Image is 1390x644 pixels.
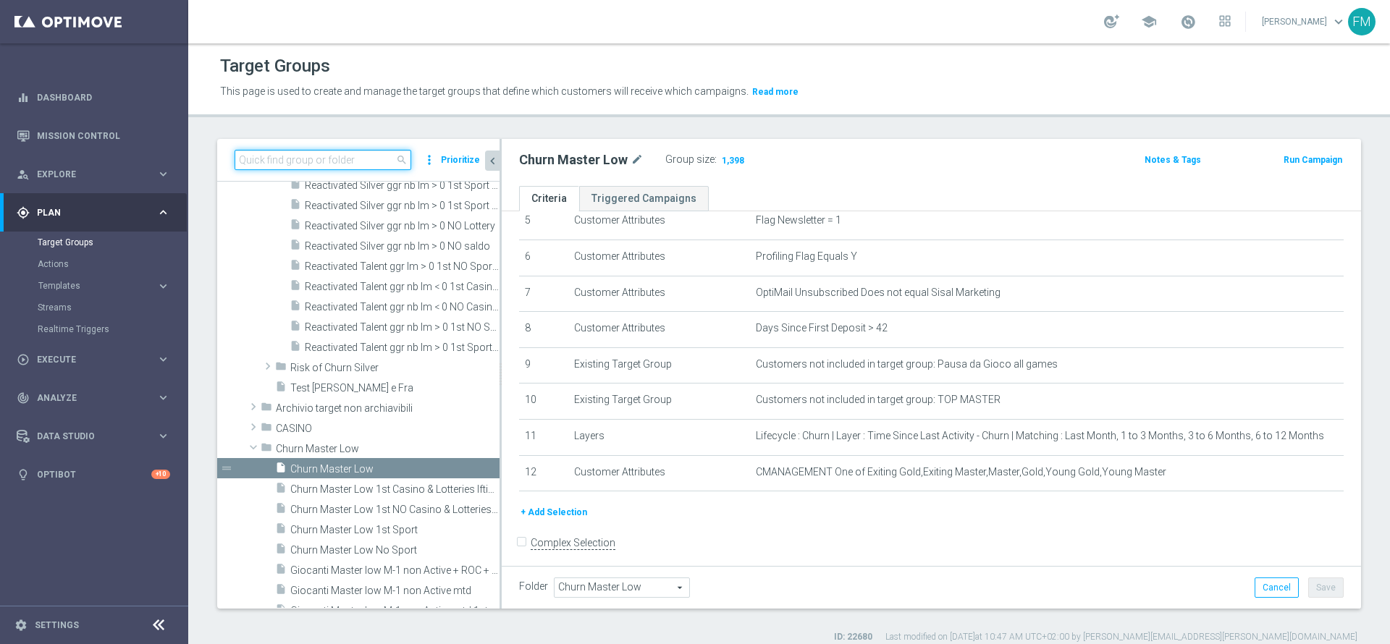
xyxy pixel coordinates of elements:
i: track_changes [17,391,30,404]
span: Reactivated Talent ggr nb lm &lt; 0 1st Casino lm [305,281,500,293]
label: Last modified on [DATE] at 10:47 AM UTC+02:00 by [PERSON_NAME][EMAIL_ADDRESS][PERSON_NAME][DOMAIN... [885,631,1357,643]
i: keyboard_arrow_right [156,429,170,443]
td: 7 [519,276,568,312]
span: school [1141,14,1157,30]
a: Target Groups [38,237,151,248]
span: CMANAGEMENT One of Exiting Gold,Exiting Master,Master,Gold,Young Gold,Young Master [756,466,1166,478]
i: more_vert [422,150,437,170]
a: [PERSON_NAME]keyboard_arrow_down [1260,11,1348,33]
input: Quick find group or folder [235,150,411,170]
div: Streams [38,297,187,318]
td: Customer Attributes [568,455,750,491]
span: Test Andre Marti e Fra [290,382,500,394]
i: folder [275,360,287,377]
span: Giocanti Master low M-1 non Active mtd [290,585,500,597]
div: Actions [38,253,187,275]
span: Reactivated Talent ggr nb lm &gt; 0 1st Sport lm BR 0-20% [305,342,500,354]
button: Data Studio keyboard_arrow_right [16,431,171,442]
span: Reactivated Silver ggr nb lm &gt; 0 NO Lottery [305,220,500,232]
i: settings [14,619,28,632]
span: Customers not included in target group: TOP MASTER [756,394,1001,406]
span: Reactivated Talent ggr nb lm &gt; 0 1st NO Sport lm [305,321,500,334]
span: Profiling Flag Equals Y [756,250,857,263]
span: Days Since First Deposit > 42 [756,322,888,334]
i: insert_drive_file [290,259,301,276]
span: Churn Master Low No Sport [290,544,500,556]
td: Existing Target Group [568,347,750,384]
button: lightbulb Optibot +10 [16,469,171,480]
i: insert_drive_file [275,462,287,478]
a: Dashboard [37,78,170,116]
td: Customer Attributes [568,204,750,240]
i: folder [261,441,272,458]
i: insert_drive_file [290,178,301,195]
button: Run Campaign [1282,152,1344,168]
a: Mission Control [37,116,170,155]
td: 10 [519,384,568,420]
span: Risk of Churn Silver [290,362,500,374]
button: Notes & Tags [1143,152,1202,168]
span: Lifecycle : Churn | Layer : Time Since Last Activity - Churn | Matching : Last Month, 1 to 3 Mont... [756,430,1324,442]
div: FM [1348,8,1376,35]
span: This page is used to create and manage the target groups that define which customers will receive... [220,85,749,97]
button: play_circle_outline Execute keyboard_arrow_right [16,354,171,365]
i: folder [261,421,272,438]
a: Actions [38,258,151,270]
i: insert_drive_file [275,482,287,499]
a: Triggered Campaigns [579,186,709,211]
i: insert_drive_file [275,603,287,620]
i: lightbulb [17,468,30,481]
i: gps_fixed [17,206,30,219]
h2: Churn Master Low [519,151,628,169]
span: Reactivated Silver ggr nb lm &gt; 0 1st Sport lm NO saldo [305,179,500,192]
td: 6 [519,240,568,276]
td: 5 [519,204,568,240]
button: equalizer Dashboard [16,92,171,103]
span: Archivio target non archiavibili [276,402,500,415]
h1: Target Groups [220,56,330,77]
div: Analyze [17,391,156,404]
i: insert_drive_file [290,300,301,316]
div: gps_fixed Plan keyboard_arrow_right [16,207,171,219]
i: insert_drive_file [275,522,287,539]
button: chevron_left [485,151,500,171]
button: Read more [751,84,800,100]
label: Folder [519,580,548,593]
div: Mission Control [16,130,171,142]
span: 1,398 [720,155,746,169]
button: Prioritize [439,151,482,170]
a: Criteria [519,186,579,211]
div: track_changes Analyze keyboard_arrow_right [16,392,171,404]
span: Templates [38,281,142,290]
button: person_search Explore keyboard_arrow_right [16,169,171,180]
label: : [715,153,717,166]
span: Data Studio [37,432,156,441]
td: 12 [519,455,568,491]
span: Giocanti Master low M-1 non Active mtd 1st Slot [290,605,500,617]
span: Execute [37,355,156,364]
span: Plan [37,208,156,217]
i: insert_drive_file [275,381,287,397]
span: search [396,154,408,166]
span: Churn Master Low 1st Sport [290,524,500,536]
button: Save [1308,577,1344,598]
div: Dashboard [17,78,170,116]
td: 9 [519,347,568,384]
span: CASINO [276,423,500,435]
span: OptiMail Unsubscribed Does not equal Sisal Marketing [756,287,1001,299]
i: insert_drive_file [290,279,301,296]
a: Optibot [37,455,151,493]
i: keyboard_arrow_right [156,352,170,366]
button: Templates keyboard_arrow_right [38,280,171,292]
span: Reactivated Talent ggr nb lm &lt; 0 NO Casino lm [305,301,500,313]
span: Explore [37,170,156,179]
div: Realtime Triggers [38,318,187,340]
i: insert_drive_file [290,198,301,215]
div: Execute [17,353,156,366]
